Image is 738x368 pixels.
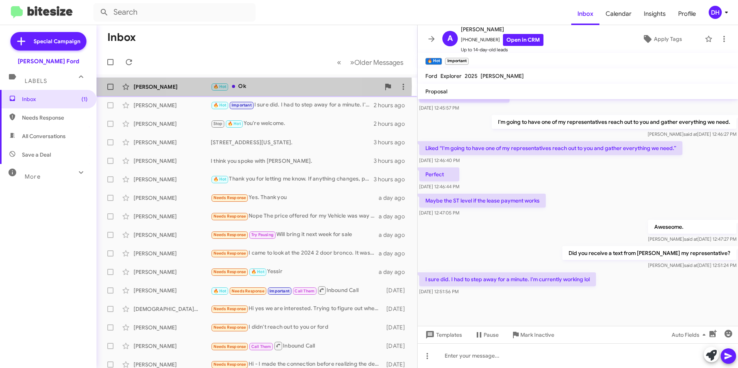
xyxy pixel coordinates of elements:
span: Important [232,103,252,108]
span: All Conversations [22,132,66,140]
div: 2 hours ago [374,120,411,128]
div: 3 hours ago [374,176,411,183]
span: Explorer [440,73,462,79]
span: said at [684,262,697,268]
div: [PERSON_NAME] [134,83,211,91]
a: Calendar [599,3,638,25]
div: Yessir [211,267,379,276]
h1: Inbox [107,31,136,44]
span: More [25,173,41,180]
div: a day ago [379,231,411,239]
span: Pause [484,328,499,342]
span: Templates [424,328,462,342]
span: Labels [25,78,47,84]
div: [PERSON_NAME] [134,157,211,165]
small: Important [445,58,468,65]
div: [PERSON_NAME] [134,138,211,146]
span: 🔥 Hot [213,177,227,182]
span: [DATE] 12:46:44 PM [419,184,459,189]
p: I'm going to have one of my representatives reach out to you and gather everything we need. [492,115,736,129]
span: [PERSON_NAME] [DATE] 12:46:27 PM [648,131,736,137]
span: Needs Response [213,344,246,349]
div: [PERSON_NAME] Ford [18,57,79,65]
div: [PERSON_NAME] [134,194,211,202]
div: [PERSON_NAME] [134,101,211,109]
span: 🔥 Hot [213,103,227,108]
span: [PERSON_NAME] [481,73,524,79]
a: Insights [638,3,672,25]
span: Needs Response [213,306,246,311]
span: » [350,57,354,67]
div: DH [709,6,722,19]
button: Previous [332,54,346,70]
div: Thank you for letting me know. If anything changes, please let me know. [211,175,374,184]
div: [PERSON_NAME] [134,231,211,239]
button: Auto Fields [665,328,715,342]
a: Inbox [571,3,599,25]
p: Maybe the ST level if the lease payment works [419,194,546,208]
div: I came to look at the 2024 2 door bronco. It wasn't there. I was told the owner of the dealership... [211,249,379,258]
button: Templates [418,328,468,342]
a: Special Campaign [10,32,86,51]
span: 🔥 Hot [251,269,264,274]
span: Needs Response [213,214,246,219]
span: 🔥 Hot [213,84,227,89]
div: I didn't reach out to you or ford [211,323,383,332]
span: (1) [81,95,88,103]
div: Yes. Thank you [211,193,379,202]
div: [PERSON_NAME] [134,287,211,294]
a: Open in CRM [503,34,543,46]
span: Important [269,289,289,294]
div: [DATE] [383,305,411,313]
div: [PERSON_NAME] [134,250,211,257]
span: Needs Response [213,251,246,256]
span: Needs Response [213,232,246,237]
div: 2 hours ago [374,101,411,109]
div: Nope The price offered for my Vehicle was way Too low [211,212,379,221]
nav: Page navigation example [333,54,408,70]
div: [PERSON_NAME] [134,324,211,331]
p: Aweseome. [648,220,736,234]
p: Liked “I'm going to have one of my representatives reach out to you and gather everything we need.” [419,141,682,155]
span: 🔥 Hot [228,121,241,126]
span: [DATE] 12:46:40 PM [419,157,460,163]
div: Hi yes we are interested. Trying to figure out when we could actually get down there. We are comi... [211,304,383,313]
button: Next [345,54,408,70]
small: 🔥 Hot [425,58,442,65]
div: [DATE] [383,324,411,331]
span: Call Them [295,289,315,294]
span: [DATE] 12:45:57 PM [419,105,459,111]
span: Save a Deal [22,151,51,159]
div: [DATE] [383,287,411,294]
div: [PERSON_NAME] [134,268,211,276]
span: Special Campaign [34,37,80,45]
div: a day ago [379,213,411,220]
div: Will bring it next week for sale [211,230,379,239]
div: a day ago [379,250,411,257]
span: [PERSON_NAME] [DATE] 12:47:27 PM [648,236,736,242]
span: Call Them [251,344,271,349]
span: Needs Response [213,195,246,200]
span: [PERSON_NAME] [DATE] 12:51:24 PM [648,262,736,268]
div: [PERSON_NAME] [134,176,211,183]
div: [PERSON_NAME] [134,213,211,220]
span: Stop [213,121,223,126]
span: [DATE] 12:51:56 PM [419,289,459,294]
span: Older Messages [354,58,403,67]
a: Profile [672,3,702,25]
span: Try Pausing [251,232,274,237]
span: said at [684,131,697,137]
span: « [337,57,341,67]
div: You're welcome. [211,119,374,128]
div: Ok [211,82,380,91]
div: 3 hours ago [374,138,411,146]
span: Ford [425,73,437,79]
div: a day ago [379,194,411,202]
span: said at [684,236,697,242]
button: Apply Tags [623,32,701,46]
span: Needs Response [213,269,246,274]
